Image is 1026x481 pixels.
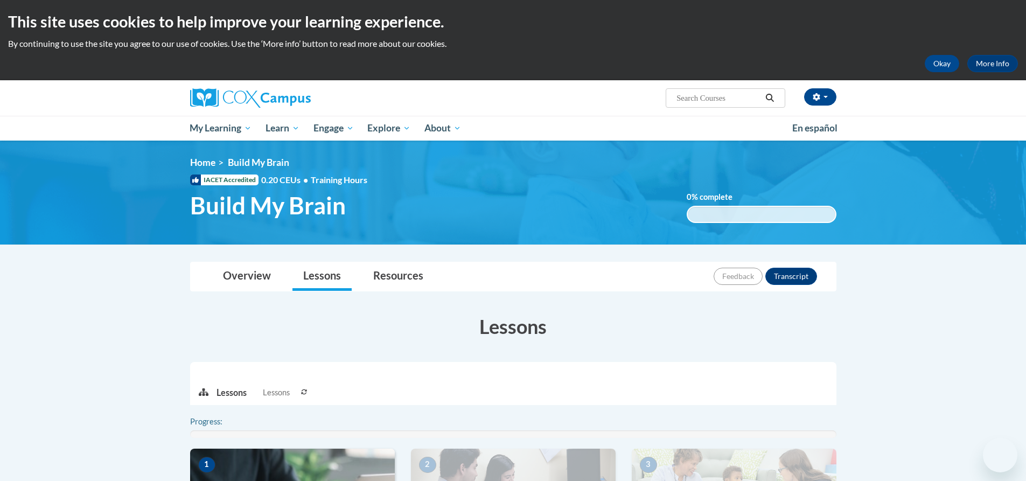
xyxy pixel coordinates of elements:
button: Transcript [765,268,817,285]
h2: This site uses cookies to help improve your learning experience. [8,11,1018,32]
p: Lessons [217,387,247,399]
p: By continuing to use the site you agree to our use of cookies. Use the ‘More info’ button to read... [8,38,1018,50]
img: Cox Campus [190,88,311,108]
h3: Lessons [190,313,836,340]
span: • [303,175,308,185]
span: Lessons [263,387,290,399]
a: My Learning [183,116,259,141]
label: % complete [687,191,749,203]
span: Engage [313,122,354,135]
span: 0.20 CEUs [261,174,311,186]
a: About [417,116,468,141]
label: Progress: [190,416,252,428]
span: My Learning [190,122,252,135]
a: Resources [362,262,434,291]
span: IACET Accredited [190,175,259,185]
button: Account Settings [804,88,836,106]
span: Training Hours [311,175,367,185]
button: Okay [925,55,959,72]
a: Cox Campus [190,88,395,108]
a: Learn [259,116,306,141]
span: Build My Brain [228,157,289,168]
div: Main menu [174,116,853,141]
span: En español [792,122,837,134]
span: About [424,122,461,135]
span: 1 [198,457,215,473]
button: Feedback [714,268,763,285]
span: Explore [367,122,410,135]
button: Search [762,92,778,104]
span: Learn [266,122,299,135]
a: Home [190,157,215,168]
input: Search Courses [675,92,762,104]
a: Engage [306,116,361,141]
a: Explore [360,116,417,141]
a: Overview [212,262,282,291]
a: More Info [967,55,1018,72]
a: Lessons [292,262,352,291]
span: Build My Brain [190,191,346,220]
span: 0 [687,192,692,201]
span: 3 [640,457,657,473]
iframe: Button to launch messaging window [983,438,1017,472]
a: En español [785,117,844,140]
span: 2 [419,457,436,473]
